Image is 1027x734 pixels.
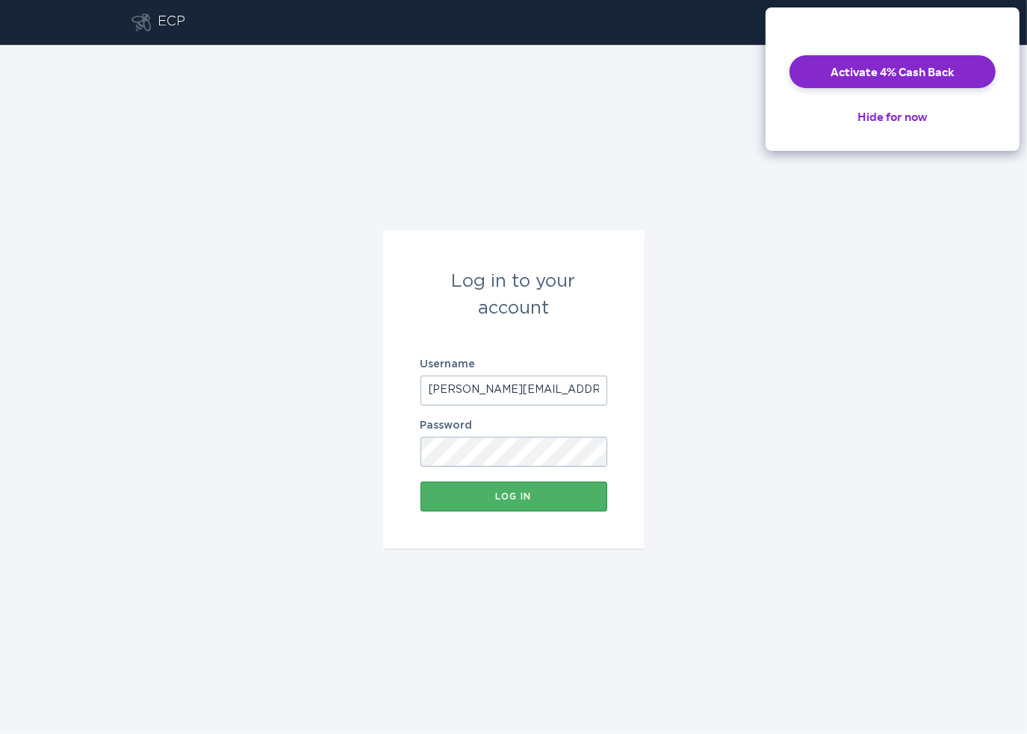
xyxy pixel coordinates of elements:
[421,420,607,431] label: Password
[421,268,607,322] div: Log in to your account
[421,482,607,511] button: Log in
[131,13,151,31] button: Go to dashboard
[421,359,607,370] label: Username
[428,492,600,501] div: Log in
[158,13,186,31] div: ECP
